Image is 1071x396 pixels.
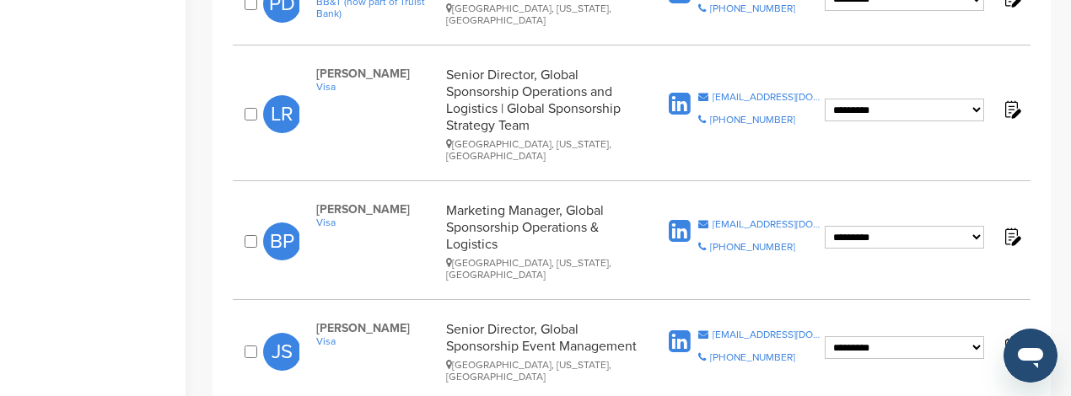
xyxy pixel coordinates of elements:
[446,67,638,162] div: Senior Director, Global Sponsorship Operations and Logistics | Global Sponsorship Strategy Team
[1001,226,1022,247] img: Notes
[316,335,439,347] a: Visa
[710,352,795,362] div: [PHONE_NUMBER]
[263,95,301,133] span: LR
[1004,329,1058,383] iframe: Button to launch messaging window
[710,3,795,13] div: [PHONE_NUMBER]
[446,359,638,383] div: [GEOGRAPHIC_DATA], [US_STATE], [GEOGRAPHIC_DATA]
[446,3,638,26] div: [GEOGRAPHIC_DATA], [US_STATE], [GEOGRAPHIC_DATA]
[316,217,439,228] a: Visa
[446,138,638,162] div: [GEOGRAPHIC_DATA], [US_STATE], [GEOGRAPHIC_DATA]
[710,115,795,125] div: [PHONE_NUMBER]
[713,92,825,102] div: [EMAIL_ADDRESS][DOMAIN_NAME]
[446,202,638,281] div: Marketing Manager, Global Sponsorship Operations & Logistics
[713,329,825,340] div: [EMAIL_ADDRESS][DOMAIN_NAME]
[263,222,301,260] span: BP
[1001,336,1022,357] img: Notes
[316,202,439,217] span: [PERSON_NAME]
[263,333,301,371] span: JS
[446,257,638,281] div: [GEOGRAPHIC_DATA], [US_STATE], [GEOGRAPHIC_DATA]
[713,219,825,229] div: [EMAIL_ADDRESS][DOMAIN_NAME]
[316,81,439,93] a: Visa
[316,67,439,81] span: [PERSON_NAME]
[446,321,638,383] div: Senior Director, Global Sponsorship Event Management
[1001,99,1022,120] img: Notes
[710,242,795,252] div: [PHONE_NUMBER]
[316,321,439,335] span: [PERSON_NAME]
